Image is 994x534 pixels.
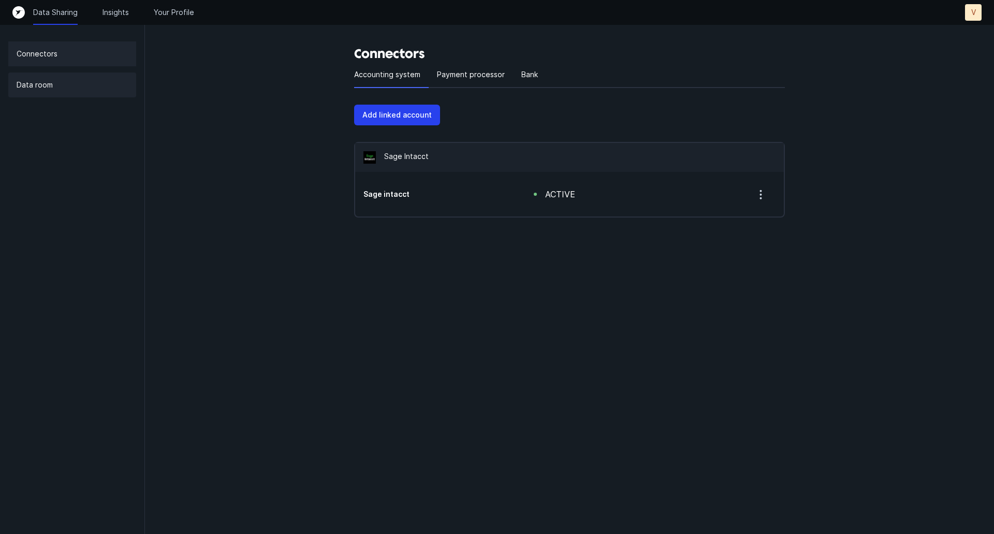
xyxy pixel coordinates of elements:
[545,188,575,200] div: active
[965,4,982,21] button: V
[154,7,194,18] a: Your Profile
[437,68,505,81] p: Payment processor
[971,7,976,18] p: V
[33,7,78,18] a: Data Sharing
[384,151,429,164] p: Sage Intacct
[8,73,136,97] a: Data room
[8,41,136,66] a: Connectors
[354,105,440,125] button: Add linked account
[17,79,53,91] p: Data room
[363,189,501,199] h5: Sage intacct
[521,68,538,81] p: Bank
[17,48,57,60] p: Connectors
[103,7,129,18] a: Insights
[354,46,785,62] h3: Connectors
[362,109,432,121] p: Add linked account
[363,189,501,199] div: account ending
[354,68,420,81] p: Accounting system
